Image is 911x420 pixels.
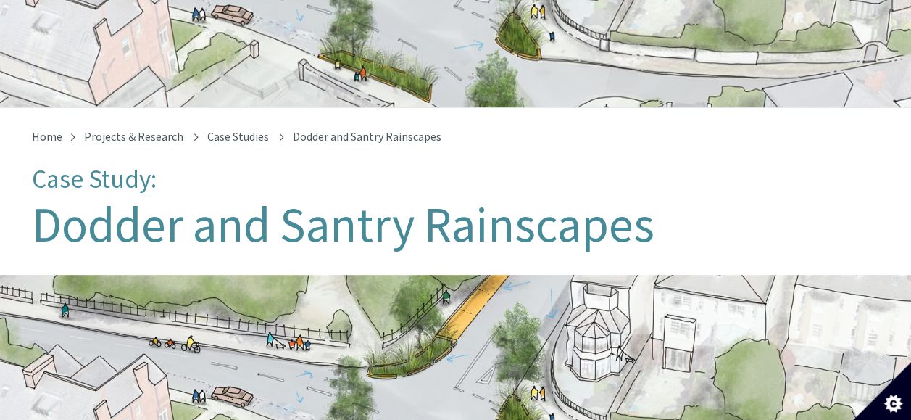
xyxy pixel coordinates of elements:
[853,362,911,420] button: Set cookie preferences
[32,129,62,144] a: Home
[32,165,880,194] p: Case Study:
[207,129,269,144] a: Case Studies
[84,129,183,144] a: Projects & Research
[32,198,880,252] h1: Dodder and Santry Rainscapes
[293,129,441,144] span: Dodder and Santry Rainscapes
